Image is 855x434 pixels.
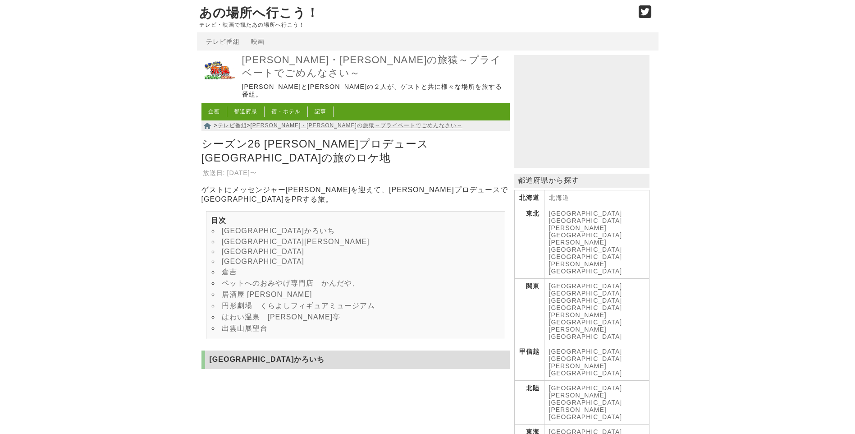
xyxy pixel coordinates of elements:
[251,122,462,129] a: [PERSON_NAME]・[PERSON_NAME]の旅猿～プライベートでごめんなさい～
[218,122,247,129] a: テレビ番組
[206,38,240,45] a: テレビ番組
[222,248,305,255] a: [GEOGRAPHIC_DATA]
[549,217,622,224] a: [GEOGRAPHIC_DATA]
[549,406,622,420] a: [PERSON_NAME][GEOGRAPHIC_DATA]
[242,54,508,79] a: [PERSON_NAME]・[PERSON_NAME]の旅猿～プライベートでごめんなさい～
[251,38,265,45] a: 映画
[202,168,226,178] th: 放送日:
[549,260,622,275] a: [PERSON_NAME][GEOGRAPHIC_DATA]
[199,22,629,28] p: テレビ・映画で観たあの場所へ行こう！
[549,239,622,253] a: [PERSON_NAME][GEOGRAPHIC_DATA]
[549,253,622,260] a: [GEOGRAPHIC_DATA]
[222,279,360,287] a: ペットへのおみやげ専門店 かんだや、
[549,355,622,362] a: [GEOGRAPHIC_DATA]
[201,53,238,89] img: 東野・岡村の旅猿～プライベートでごめんなさい～
[549,326,607,333] a: [PERSON_NAME]
[234,108,257,115] a: 都道府県
[222,238,370,245] a: [GEOGRAPHIC_DATA][PERSON_NAME]
[514,344,544,381] th: 甲信越
[222,291,312,298] a: 居酒屋 [PERSON_NAME]
[514,55,649,168] iframe: Advertisement
[201,83,238,90] a: 東野・岡村の旅猿～プライベートでごめんなさい～
[514,381,544,425] th: 北陸
[208,108,220,115] a: 企画
[549,311,622,326] a: [PERSON_NAME][GEOGRAPHIC_DATA]
[549,304,622,311] a: [GEOGRAPHIC_DATA]
[549,224,622,239] a: [PERSON_NAME][GEOGRAPHIC_DATA]
[222,268,237,276] a: 倉吉
[549,210,622,217] a: [GEOGRAPHIC_DATA]
[514,279,544,344] th: 関東
[549,194,569,201] a: 北海道
[222,324,268,332] a: 出雲山展望台
[201,120,510,131] nav: > >
[549,384,622,392] a: [GEOGRAPHIC_DATA]
[549,297,622,304] a: [GEOGRAPHIC_DATA]
[201,185,510,204] p: ゲストにメッセンジャー[PERSON_NAME]を迎えて、[PERSON_NAME]プロデュースで[GEOGRAPHIC_DATA]をPRする旅。
[549,282,622,290] a: [GEOGRAPHIC_DATA]
[222,313,341,321] a: はわい温泉 [PERSON_NAME]亭
[549,362,622,377] a: [PERSON_NAME][GEOGRAPHIC_DATA]
[222,302,375,309] a: 円形劇場 くらよしフィギュアミュージアム
[514,190,544,206] th: 北海道
[271,108,301,115] a: 宿・ホテル
[549,392,622,406] a: [PERSON_NAME][GEOGRAPHIC_DATA]
[222,258,305,265] a: [GEOGRAPHIC_DATA]
[222,227,335,235] a: [GEOGRAPHIC_DATA]かろいち
[201,351,510,369] h2: [GEOGRAPHIC_DATA]かろいち
[639,11,652,18] a: Twitter (@go_thesights)
[514,206,544,279] th: 東北
[201,134,510,167] h1: シーズン26 [PERSON_NAME]プロデュース [GEOGRAPHIC_DATA]の旅のロケ地
[242,83,508,99] p: [PERSON_NAME]と[PERSON_NAME]の２人が、ゲストと共に様々な場所を旅する番組。
[227,168,257,178] td: [DATE]〜
[549,333,622,340] a: [GEOGRAPHIC_DATA]
[549,348,622,355] a: [GEOGRAPHIC_DATA]
[315,108,326,115] a: 記事
[549,290,622,297] a: [GEOGRAPHIC_DATA]
[514,174,649,188] p: 都道府県から探す
[199,6,319,20] a: あの場所へ行こう！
